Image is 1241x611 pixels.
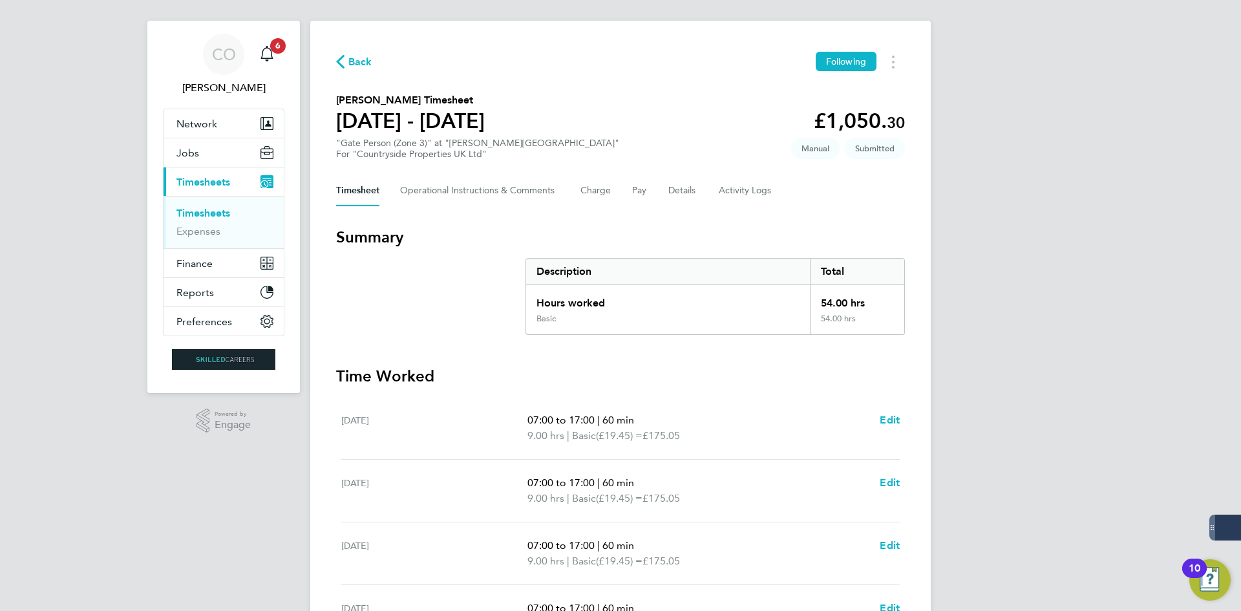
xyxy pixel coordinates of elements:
button: Timesheets Menu [882,52,905,72]
span: Powered by [215,409,251,420]
button: Following [816,52,876,71]
span: 9.00 hrs [527,429,564,442]
span: | [567,555,569,567]
div: 10 [1189,568,1200,585]
span: Reports [176,286,214,299]
div: [DATE] [341,413,527,444]
h2: [PERSON_NAME] Timesheet [336,92,485,108]
a: Edit [880,475,900,491]
div: Summary [525,258,905,335]
span: £175.05 [642,429,680,442]
div: Timesheets [164,196,284,248]
a: Powered byEngage [196,409,251,433]
button: Network [164,109,284,138]
a: CO[PERSON_NAME] [163,34,284,96]
span: This timesheet was manually created. [791,138,840,159]
span: Following [826,56,866,67]
span: 30 [887,113,905,132]
button: Finance [164,249,284,277]
span: Back [348,54,372,70]
span: 07:00 to 17:00 [527,477,595,489]
div: 54.00 hrs [810,285,904,314]
button: Timesheet [336,175,379,206]
nav: Main navigation [147,21,300,393]
span: 60 min [602,539,634,552]
span: This timesheet is Submitted. [845,138,905,159]
span: 07:00 to 17:00 [527,414,595,426]
span: (£19.45) = [596,555,642,567]
div: Description [526,259,810,284]
span: (£19.45) = [596,429,642,442]
button: Charge [580,175,611,206]
h3: Summary [336,227,905,248]
span: Engage [215,420,251,431]
span: Basic [572,553,596,569]
span: 60 min [602,477,634,489]
div: Basic [536,314,556,324]
button: Open Resource Center, 10 new notifications [1189,559,1231,601]
span: Timesheets [176,176,230,188]
a: Edit [880,538,900,553]
span: CO [212,46,236,63]
span: | [597,414,600,426]
span: 9.00 hrs [527,555,564,567]
button: Details [668,175,698,206]
span: Edit [880,539,900,552]
button: Jobs [164,138,284,167]
h1: [DATE] - [DATE] [336,108,485,134]
a: Go to home page [163,349,284,370]
button: Back [336,54,372,70]
span: Edit [880,414,900,426]
button: Operational Instructions & Comments [400,175,560,206]
span: Jobs [176,147,199,159]
span: 60 min [602,414,634,426]
app-decimal: £1,050. [814,109,905,133]
span: | [597,477,600,489]
button: Preferences [164,307,284,336]
div: For "Countryside Properties UK Ltd" [336,149,619,160]
span: (£19.45) = [596,492,642,504]
span: | [567,429,569,442]
div: [DATE] [341,475,527,506]
button: Timesheets [164,167,284,196]
span: | [567,492,569,504]
a: Expenses [176,225,220,237]
span: Basic [572,428,596,444]
div: 54.00 hrs [810,314,904,334]
span: 6 [270,38,286,54]
span: Craig O'Donovan [163,80,284,96]
span: £175.05 [642,492,680,504]
button: Reports [164,278,284,306]
span: 9.00 hrs [527,492,564,504]
span: £175.05 [642,555,680,567]
button: Pay [632,175,648,206]
div: Total [810,259,904,284]
span: | [597,539,600,552]
a: Timesheets [176,207,230,219]
a: 6 [254,34,280,75]
span: Network [176,118,217,130]
div: "Gate Person (Zone 3)" at "[PERSON_NAME][GEOGRAPHIC_DATA]" [336,138,619,160]
span: Edit [880,477,900,489]
span: Basic [572,491,596,506]
div: [DATE] [341,538,527,569]
span: Finance [176,257,213,270]
span: Preferences [176,316,232,328]
button: Activity Logs [719,175,773,206]
h3: Time Worked [336,366,905,387]
span: 07:00 to 17:00 [527,539,595,552]
a: Edit [880,413,900,428]
div: Hours worked [526,285,810,314]
img: skilledcareers-logo-retina.png [172,349,275,370]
